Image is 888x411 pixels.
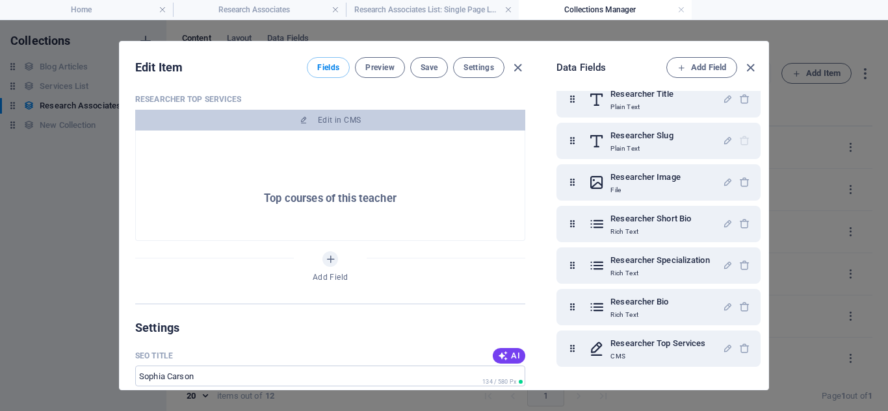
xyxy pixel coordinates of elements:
p: Rich Text [610,310,668,320]
p: File [610,185,681,195]
h6: Researcher Bio [610,294,668,310]
span: Save [421,62,437,73]
h2: Settings [135,320,525,336]
span: 134 / 580 Px [482,379,516,385]
span: AI [498,351,520,361]
span: Add Field [677,60,726,75]
h4: Research Associates List: Single Page Layout [346,3,519,17]
p: Rich Text [610,227,691,237]
h2: Top courses of this teacher [162,193,499,205]
h2: Edit Item [135,60,183,75]
h6: Researcher Short Bio [610,211,691,227]
button: Preview [355,57,404,78]
button: Edit in CMS [135,110,525,131]
button: Fields [307,57,350,78]
h6: Data Fields [556,60,666,75]
h6: Researcher Slug [610,128,673,143]
button: Save [410,57,448,78]
button: Add Field [666,57,737,78]
p: Rich Text [610,268,709,279]
h6: Researcher Image [610,169,681,185]
button: AI [493,348,525,364]
p: Researcher Top Services [135,94,525,105]
button: Add Field [322,251,338,267]
h6: Researcher Title [610,86,673,102]
h4: Collections Manager [519,3,692,17]
h4: Research Associates [173,3,346,17]
span: Calculated pixel length in search results [480,377,525,386]
span: Preview [365,62,394,73]
p: Plain Text [610,102,673,112]
p: Plain Text [610,143,673,154]
h6: Researcher Top Services [610,336,705,351]
span: Edit in CMS [318,115,361,125]
span: Settings [464,62,494,73]
h6: Researcher Specialization [610,253,709,268]
input: The page title in search results and browser tabs [135,366,525,386]
span: Fields [317,62,339,73]
span: Add Field [313,272,348,282]
button: Settings [453,57,504,78]
p: CMS [610,351,705,362]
